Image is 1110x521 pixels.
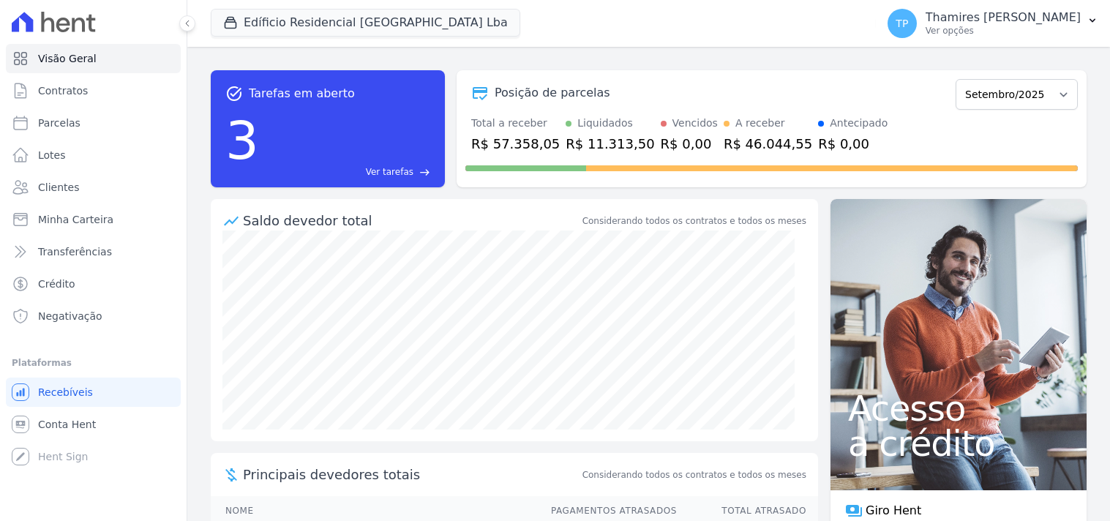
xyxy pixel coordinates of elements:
[38,244,112,259] span: Transferências
[926,10,1081,25] p: Thamires [PERSON_NAME]
[38,83,88,98] span: Contratos
[577,116,633,131] div: Liquidados
[848,426,1069,461] span: a crédito
[249,85,355,102] span: Tarefas em aberto
[471,134,560,154] div: R$ 57.358,05
[6,76,181,105] a: Contratos
[6,378,181,407] a: Recebíveis
[6,205,181,234] a: Minha Carteira
[661,134,718,154] div: R$ 0,00
[6,173,181,202] a: Clientes
[830,116,888,131] div: Antecipado
[38,51,97,66] span: Visão Geral
[12,354,175,372] div: Plataformas
[38,212,113,227] span: Minha Carteira
[225,85,243,102] span: task_alt
[38,385,93,400] span: Recebíveis
[672,116,718,131] div: Vencidos
[582,468,806,481] span: Considerando todos os contratos e todos os meses
[6,140,181,170] a: Lotes
[896,18,908,29] span: TP
[38,148,66,162] span: Lotes
[265,165,430,179] a: Ver tarefas east
[735,116,785,131] div: A receber
[471,116,560,131] div: Total a receber
[38,180,79,195] span: Clientes
[6,301,181,331] a: Negativação
[38,309,102,323] span: Negativação
[6,269,181,299] a: Crédito
[419,167,430,178] span: east
[38,277,75,291] span: Crédito
[366,165,413,179] span: Ver tarefas
[495,84,610,102] div: Posição de parcelas
[6,237,181,266] a: Transferências
[582,214,806,228] div: Considerando todos os contratos e todos os meses
[38,116,80,130] span: Parcelas
[6,108,181,138] a: Parcelas
[848,391,1069,426] span: Acesso
[926,25,1081,37] p: Ver opções
[211,9,520,37] button: Edíficio Residencial [GEOGRAPHIC_DATA] Lba
[566,134,654,154] div: R$ 11.313,50
[866,502,921,520] span: Giro Hent
[6,410,181,439] a: Conta Hent
[876,3,1110,44] button: TP Thamires [PERSON_NAME] Ver opções
[243,211,580,230] div: Saldo devedor total
[243,465,580,484] span: Principais devedores totais
[724,134,812,154] div: R$ 46.044,55
[6,44,181,73] a: Visão Geral
[38,417,96,432] span: Conta Hent
[225,102,259,179] div: 3
[818,134,888,154] div: R$ 0,00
